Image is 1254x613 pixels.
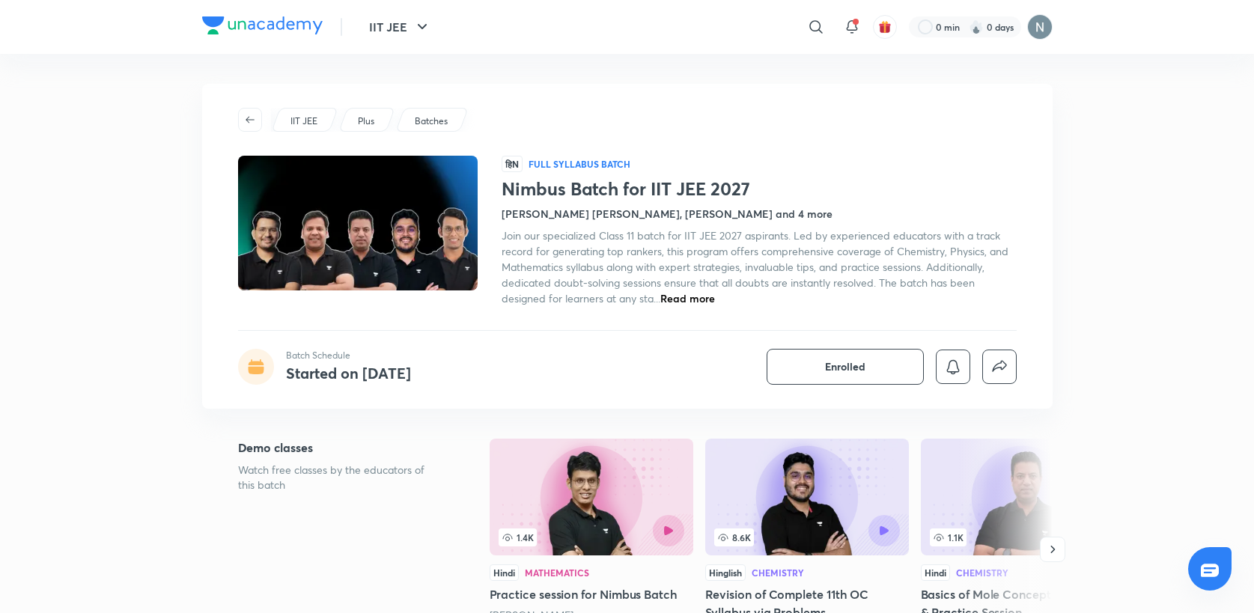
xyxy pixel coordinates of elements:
div: Mathematics [525,568,589,577]
img: Company Logo [202,16,323,34]
a: IIT JEE [287,115,320,128]
span: Enrolled [825,359,865,374]
h4: Started on [DATE] [286,363,411,383]
p: Plus [358,115,374,128]
img: avatar [878,20,892,34]
span: Join our specialized Class 11 batch for IIT JEE 2027 aspirants. Led by experienced educators with... [502,228,1008,305]
span: Read more [660,291,715,305]
div: Chemistry [752,568,804,577]
div: Hinglish [705,564,746,581]
button: IIT JEE [360,12,440,42]
div: Hindi [921,564,950,581]
a: Company Logo [202,16,323,38]
p: Batches [415,115,448,128]
p: Batch Schedule [286,349,411,362]
img: Neel Sharma [1027,14,1053,40]
img: Thumbnail [235,154,479,292]
span: 1.4K [499,528,537,546]
span: हिN [502,156,523,172]
p: Full Syllabus Batch [529,158,630,170]
a: Batches [412,115,450,128]
button: avatar [873,15,897,39]
h1: Nimbus Batch for IIT JEE 2027 [502,178,1017,200]
span: 1.1K [930,528,967,546]
h4: [PERSON_NAME] [PERSON_NAME], [PERSON_NAME] and 4 more [502,206,833,222]
button: Enrolled [767,349,924,385]
p: Watch free classes by the educators of this batch [238,463,442,492]
div: Chemistry [956,568,1008,577]
a: Plus [355,115,377,128]
h5: Demo classes [238,439,442,457]
div: Hindi [490,564,519,581]
span: 8.6K [714,528,754,546]
p: IIT JEE [290,115,317,128]
img: streak [969,19,984,34]
h5: Practice session for Nimbus Batch [490,585,693,603]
